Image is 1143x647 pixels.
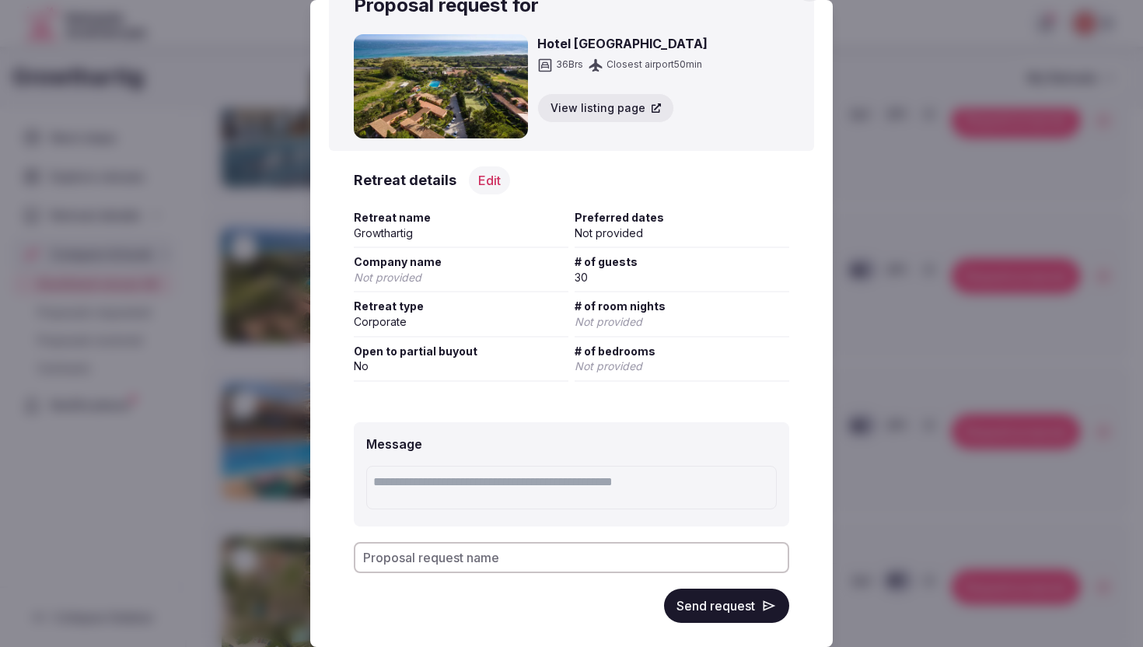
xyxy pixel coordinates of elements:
[469,166,510,194] button: Edit
[354,226,568,241] div: Growthartig
[537,34,708,53] h3: Hotel [GEOGRAPHIC_DATA]
[354,271,421,284] span: Not provided
[354,34,528,138] img: Hotel Punta Sur
[575,344,789,359] span: # of bedrooms
[575,315,642,328] span: Not provided
[537,93,708,123] a: View listing page
[664,589,789,623] button: Send request
[366,436,422,452] label: Message
[575,270,789,285] div: 30
[354,344,568,359] span: Open to partial buyout
[575,210,789,226] span: Preferred dates
[354,314,568,330] div: Corporate
[354,170,456,190] h3: Retreat details
[354,254,568,270] span: Company name
[354,210,568,226] span: Retreat name
[537,93,674,123] button: View listing page
[354,358,568,374] div: No
[575,254,789,270] span: # of guests
[354,299,568,314] span: Retreat type
[575,299,789,314] span: # of room nights
[606,58,702,72] span: Closest airport 50 min
[575,359,642,372] span: Not provided
[556,58,583,72] span: 36 Brs
[575,226,789,241] div: Not provided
